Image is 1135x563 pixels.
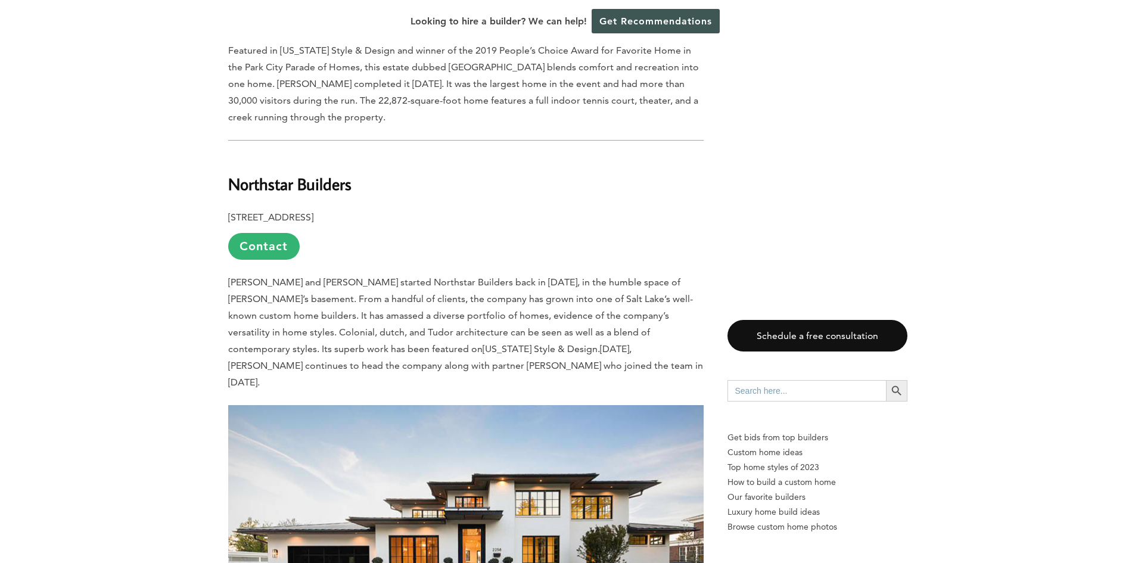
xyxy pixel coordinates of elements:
a: Custom home ideas [727,445,907,460]
svg: Search [890,384,903,397]
a: Contact [228,233,300,260]
span: [US_STATE] Style & Design. [483,343,600,354]
a: Get Recommendations [592,9,720,33]
a: Schedule a free consultation [727,320,907,352]
b: Northstar Builders [228,173,352,194]
input: Search here... [727,380,886,402]
a: Browse custom home photos [727,520,907,534]
p: Get bids from top builders [727,430,907,445]
span: [DATE], [PERSON_NAME] continues to head the company along with partner [PERSON_NAME] who joined t... [228,343,703,388]
span: Featured in [US_STATE] Style & Design and winner of the 2019 People’s Choice Award for Favorite H... [228,45,699,123]
b: [STREET_ADDRESS] [228,211,313,223]
a: Our favorite builders [727,490,907,505]
span: [PERSON_NAME] and [PERSON_NAME] started Northstar Builders back in [DATE], in the humble space of... [228,276,693,354]
iframe: Drift Widget Chat Controller [906,477,1121,549]
a: Top home styles of 2023 [727,460,907,475]
a: How to build a custom home [727,475,907,490]
a: Luxury home build ideas [727,505,907,520]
